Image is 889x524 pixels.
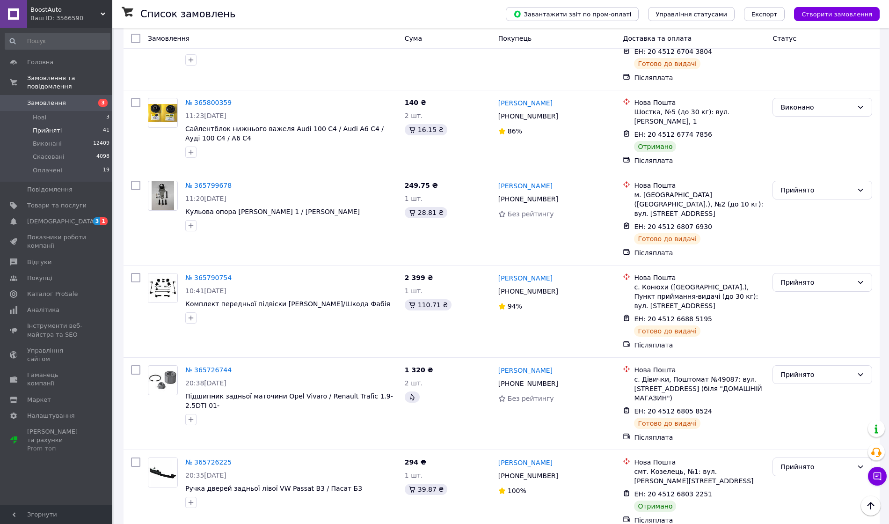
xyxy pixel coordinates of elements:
[140,8,235,20] h1: Список замовлень
[634,467,765,486] div: смт. Козелець, №1: вул. [PERSON_NAME][STREET_ADDRESS]
[27,428,87,453] span: [PERSON_NAME] та рахунки
[148,35,189,42] span: Замовлення
[27,306,59,314] span: Аналітика
[634,365,765,375] div: Нова Пошта
[185,99,232,106] a: № 365800359
[148,458,177,487] img: Фото товару
[27,412,75,420] span: Налаштування
[30,6,101,14] span: BoostAuto
[634,131,712,138] span: ЕН: 20 4512 6774 7856
[634,73,765,82] div: Післяплата
[634,282,765,310] div: с. Конюхи ([GEOGRAPHIC_DATA].), Пункт приймання-видачі (до 30 кг): вул. [STREET_ADDRESS]
[152,181,174,210] img: Фото товару
[656,11,727,18] span: Управління статусами
[634,315,712,323] span: ЕН: 20 4512 6688 5195
[780,185,853,195] div: Прийнято
[634,325,700,337] div: Готово до видачі
[634,340,765,350] div: Післяплата
[27,74,112,91] span: Замовлення та повідомлення
[185,366,232,374] a: № 365726744
[100,217,108,225] span: 1
[27,233,87,250] span: Показники роботи компанії
[634,375,765,403] div: с. Дівички, Поштомат №49087: вул. [STREET_ADDRESS] (біля "ДОМАШНІЙ МАГАЗИН")
[498,181,553,191] a: [PERSON_NAME]
[634,407,712,415] span: ЕН: 20 4512 6805 8524
[106,113,109,122] span: 3
[634,248,765,258] div: Післяплата
[780,277,853,288] div: Прийнято
[27,201,87,210] span: Товари та послуги
[185,392,393,409] span: Підшипник задньої маточини Opel Vivaro / Renault Trafic 1.9-2.5DTI 01-
[185,208,360,215] a: Кульова опора [PERSON_NAME] 1 / [PERSON_NAME]
[508,127,522,135] span: 86%
[405,207,447,218] div: 28.81 ₴
[405,195,423,202] span: 1 шт.
[634,107,765,126] div: Шостка, №5 (до 30 кг): вул. [PERSON_NAME], 1
[780,462,853,472] div: Прийнято
[498,366,553,375] a: [PERSON_NAME]
[148,98,178,128] a: Фото товару
[27,290,78,298] span: Каталог ProSale
[185,112,226,119] span: 11:23[DATE]
[802,11,872,18] span: Створити замовлення
[496,377,560,390] div: [PHONE_NUMBER]
[513,10,631,18] span: Завантажити звіт по пром-оплаті
[148,181,178,211] a: Фото товару
[185,300,390,308] a: Комплект передньої підвіски [PERSON_NAME]/Шкода Фабія
[185,182,232,189] a: № 365799678
[794,7,880,21] button: Створити замовлення
[496,469,560,482] div: [PHONE_NUMBER]
[634,501,676,512] div: Отримано
[623,35,692,42] span: Доставка та оплата
[27,396,51,404] span: Маркет
[27,258,51,266] span: Відгуки
[185,458,232,466] a: № 365726225
[148,458,178,487] a: Фото товару
[634,58,700,69] div: Готово до видачі
[30,14,112,22] div: Ваш ID: 3566590
[868,467,887,486] button: Чат з покупцем
[496,285,560,298] div: [PHONE_NUMBER]
[634,98,765,107] div: Нова Пошта
[498,98,553,108] a: [PERSON_NAME]
[751,11,778,18] span: Експорт
[93,140,109,148] span: 12409
[634,141,676,152] div: Отримано
[148,273,178,303] a: Фото товару
[33,166,62,175] span: Оплачені
[634,48,712,55] span: ЕН: 20 4512 6704 3804
[405,458,426,466] span: 294 ₴
[780,369,853,380] div: Прийнято
[148,368,177,392] img: Фото товару
[27,371,87,388] span: Гаманець компанії
[634,490,712,498] span: ЕН: 20 4512 6803 2251
[405,472,423,479] span: 1 шт.
[27,99,66,107] span: Замовлення
[33,153,65,161] span: Скасовані
[508,303,522,310] span: 94%
[93,217,101,225] span: 3
[27,185,73,194] span: Повідомлення
[185,379,226,387] span: 20:38[DATE]
[508,395,554,402] span: Без рейтингу
[27,274,52,282] span: Покупці
[744,7,785,21] button: Експорт
[405,99,426,106] span: 140 ₴
[185,125,384,142] a: Сайлентблок нижнього важеля Audi 100 C4 / Audi A6 C4 / Ауді 100 С4 / А6 С4
[405,379,423,387] span: 2 шт.
[634,181,765,190] div: Нова Пошта
[508,210,554,218] span: Без рейтингу
[148,104,177,122] img: Фото товару
[405,182,438,189] span: 249.75 ₴
[648,7,735,21] button: Управління статусами
[506,7,639,21] button: Завантажити звіт по пром-оплаті
[772,35,796,42] span: Статус
[634,418,700,429] div: Готово до видачі
[185,274,232,281] a: № 365790754
[185,485,362,492] a: Ручка дверей задньої лівої VW Passat B3 / Пасат Б3
[27,444,87,453] div: Prom топ
[405,366,433,374] span: 1 320 ₴
[148,273,177,303] img: Фото товару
